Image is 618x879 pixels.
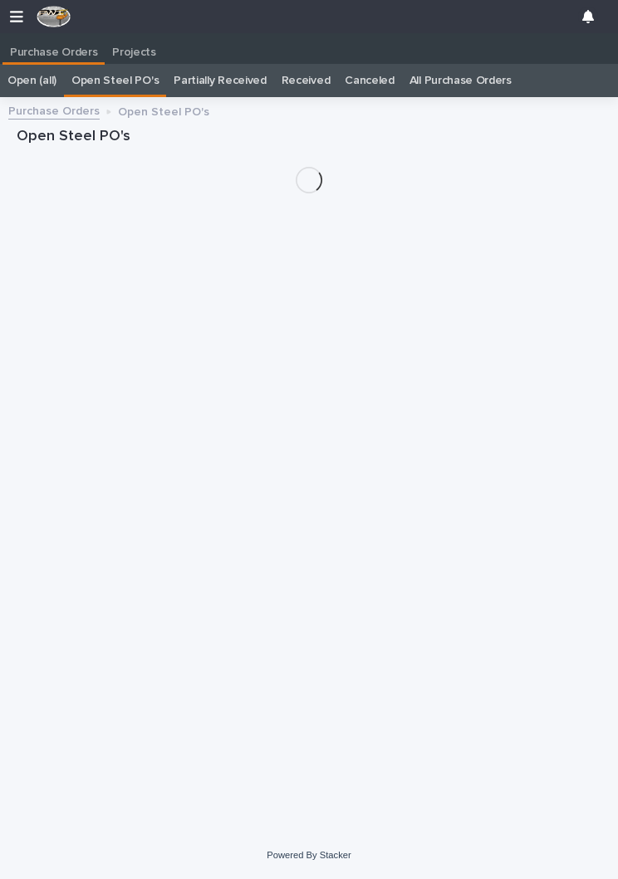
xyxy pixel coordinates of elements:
a: Partially Received [174,64,266,97]
p: Open Steel PO's [118,101,209,120]
a: Purchase Orders [8,100,100,120]
a: Purchase Orders [2,33,105,62]
a: Projects [105,33,164,65]
a: Canceled [345,64,395,97]
img: F4NWVRlRhyjtPQOJfFs5 [37,6,71,27]
a: All Purchase Orders [410,64,512,97]
p: Purchase Orders [10,33,97,60]
a: Open Steel PO's [71,64,159,97]
a: Powered By Stacker [267,850,351,860]
h1: Open Steel PO's [17,127,601,147]
a: Received [282,64,331,97]
p: Projects [112,33,156,60]
a: Open (all) [7,64,56,97]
